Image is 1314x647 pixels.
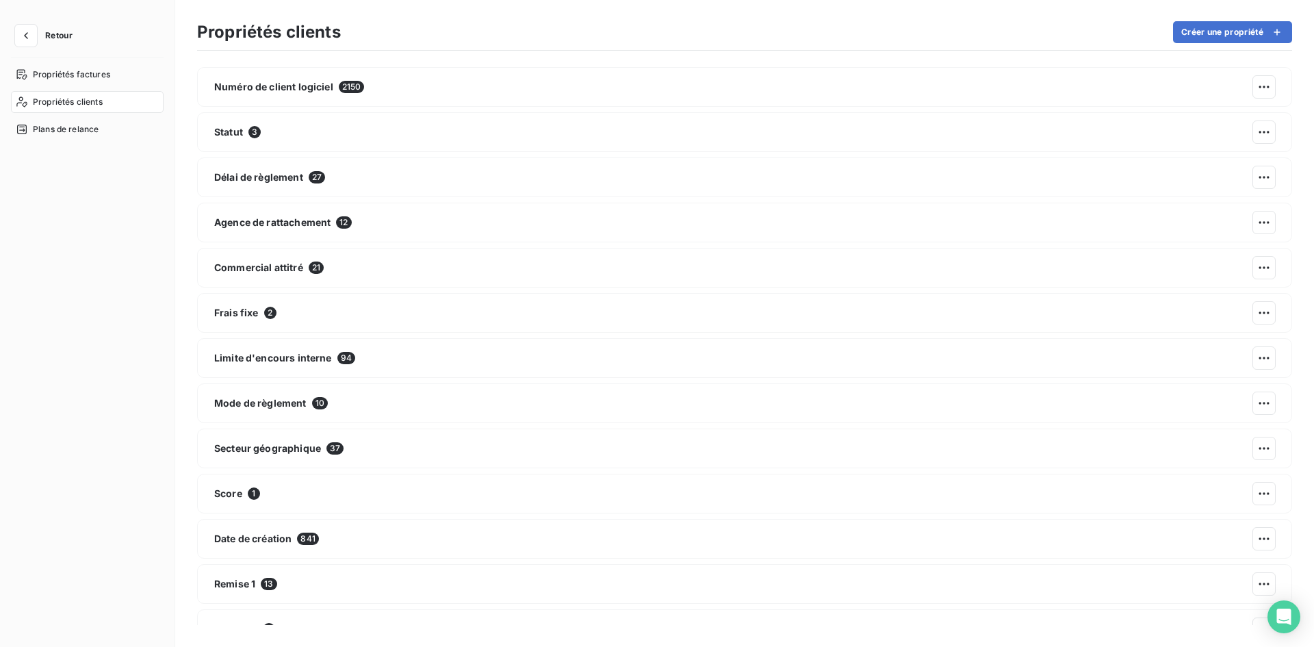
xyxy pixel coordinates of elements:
[248,126,261,138] span: 3
[214,306,259,320] span: Frais fixe
[214,170,303,184] span: Délai de règlement
[214,351,332,365] span: Limite d'encours interne
[297,533,318,545] span: 841
[11,25,83,47] button: Retour
[336,216,351,229] span: 12
[11,91,164,113] a: Propriétés clients
[1267,600,1300,633] div: Open Intercom Messenger
[33,123,99,136] span: Plans de relance
[337,352,355,364] span: 94
[214,487,242,500] span: Score
[11,64,164,86] a: Propriétés factures
[326,442,344,455] span: 37
[214,396,307,410] span: Mode de règlement
[45,31,73,40] span: Retour
[309,262,324,274] span: 21
[264,307,276,319] span: 2
[261,578,276,590] span: 13
[263,623,275,635] span: 9
[248,487,260,500] span: 1
[214,216,331,229] span: Agence de rattachement
[11,118,164,140] a: Plans de relance
[214,442,321,455] span: Secteur géographique
[339,81,365,93] span: 2150
[1173,21,1292,43] button: Créer une propriété
[312,397,328,409] span: 10
[214,532,292,546] span: Date de création
[214,80,333,94] span: Numéro de client logiciel
[197,20,341,45] h3: Propriétés clients
[214,125,243,139] span: Statut
[214,577,255,591] span: Remise 1
[214,622,257,636] span: Remise 2
[214,261,303,275] span: Commercial attitré
[33,96,103,108] span: Propriétés clients
[33,68,110,81] span: Propriétés factures
[309,171,325,183] span: 27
